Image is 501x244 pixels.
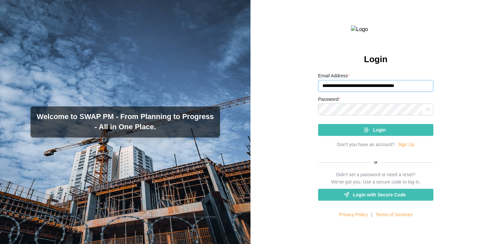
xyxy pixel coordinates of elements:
label: Password [318,96,340,103]
img: Logo [351,25,401,34]
span: Login [373,124,386,136]
span: Login with Secure Code [353,189,406,200]
h2: Login [364,54,388,65]
a: Login with Secure Code [318,189,433,201]
h3: Welcome to SWAP PM - From Planning to Progress - All in One Place. [36,112,215,132]
a: Privacy Policy [339,211,368,219]
div: | [371,211,372,219]
div: Don’t you have an account? [337,141,395,148]
label: Email Address [318,72,350,80]
a: Sign Up [398,141,415,148]
div: or [318,159,433,166]
a: Terms of Services [376,211,413,219]
div: Didn't set a password or need a reset? We've got you. Use a secure code to log in. [331,171,420,185]
button: Login [318,124,433,136]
